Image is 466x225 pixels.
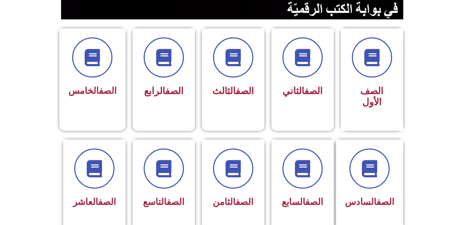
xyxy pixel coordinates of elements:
a: الصف [99,85,117,96]
span: التاسع [143,197,184,207]
span: الثالث [212,85,254,97]
a: الصف [165,85,184,97]
a: الصف [98,197,116,207]
a: الصف [167,197,184,207]
span: الثاني [282,85,323,97]
span: السابع [282,197,323,207]
a: الصف [305,197,323,207]
span: السادس [345,197,394,207]
span: الثامن [213,197,253,207]
a: الصف [376,197,394,207]
a: الصف [236,85,254,97]
span: الرابع [144,85,184,97]
span: الخامس [68,85,117,96]
span: العاشر [73,197,116,207]
a: الصف [236,197,253,207]
a: الصف [304,85,323,97]
span: الصف الأول [360,85,383,108]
